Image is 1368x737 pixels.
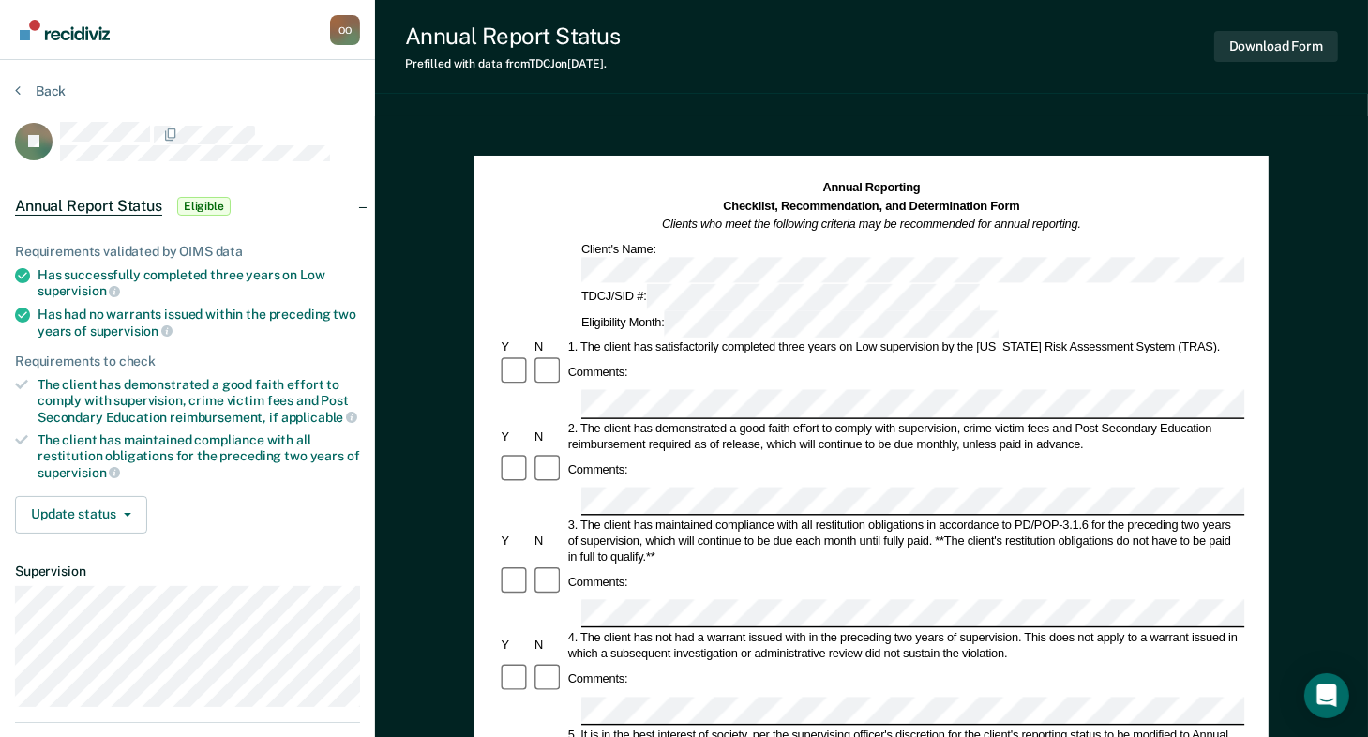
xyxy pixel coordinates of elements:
div: The client has maintained compliance with all restitution obligations for the preceding two years of [38,432,360,480]
div: Y [499,533,533,549]
div: Has successfully completed three years on Low [38,267,360,299]
div: Comments: [565,575,630,591]
div: TDCJ/SID #: [579,285,983,311]
div: 1. The client has satisfactorily completed three years on Low supervision by the [US_STATE] Risk ... [565,339,1244,355]
div: Comments: [565,365,630,381]
div: 3. The client has maintained compliance with all restitution obligations in accordance to PD/POP-... [565,517,1244,564]
div: Open Intercom Messenger [1304,673,1349,718]
em: Clients who meet the following criteria may be recommended for annual reporting. [662,218,1081,231]
strong: Annual Reporting [822,181,920,194]
div: Annual Report Status [405,23,620,50]
div: Requirements validated by OIMS data [15,244,360,260]
div: Prefilled with data from TDCJ on [DATE] . [405,57,620,70]
div: Y [499,428,533,444]
div: Requirements to check [15,353,360,369]
div: The client has demonstrated a good faith effort to comply with supervision, crime victim fees and... [38,377,360,425]
span: supervision [90,323,173,338]
div: Has had no warrants issued within the preceding two years of [38,307,360,338]
div: N [532,428,565,444]
div: N [532,638,565,654]
div: N [532,339,565,355]
div: Y [499,339,533,355]
strong: Checklist, Recommendation, and Determination Form [723,200,1019,213]
span: Eligible [177,197,231,216]
span: applicable [281,410,357,425]
div: O O [330,15,360,45]
dt: Supervision [15,564,360,579]
div: Comments: [565,671,630,687]
div: Comments: [565,461,630,477]
button: Back [15,83,66,99]
div: Y [499,638,533,654]
button: Download Form [1214,31,1338,62]
div: N [532,533,565,549]
span: supervision [38,283,120,298]
div: 4. The client has not had a warrant issued with in the preceding two years of supervision. This d... [565,629,1244,661]
span: Annual Report Status [15,197,162,216]
button: Update status [15,496,147,534]
img: Recidiviz [20,20,110,40]
div: 2. The client has demonstrated a good faith effort to comply with supervision, crime victim fees ... [565,420,1244,452]
div: Eligibility Month: [579,311,1000,338]
span: supervision [38,465,120,480]
button: Profile dropdown button [330,15,360,45]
